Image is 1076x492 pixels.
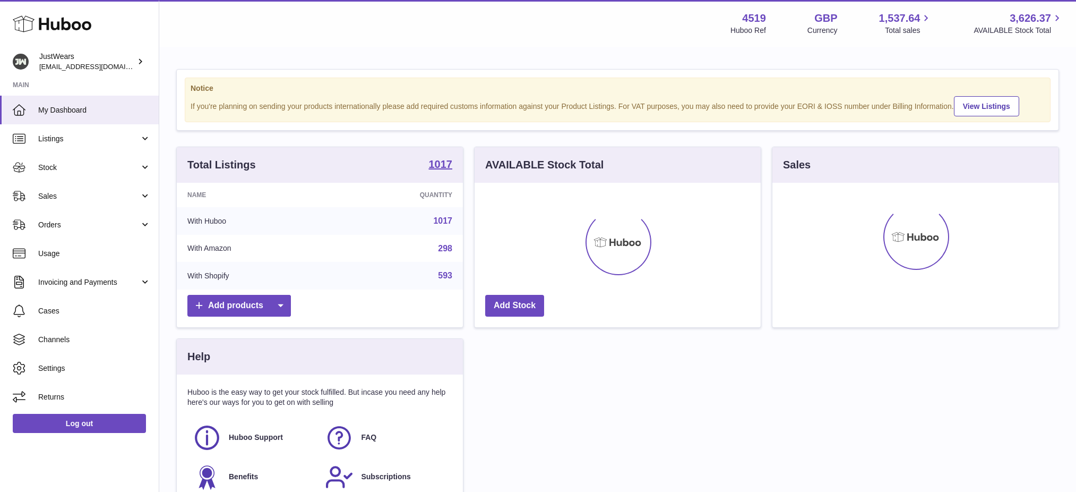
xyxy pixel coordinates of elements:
td: With Huboo [177,207,333,235]
a: 3,626.37 AVAILABLE Stock Total [974,11,1063,36]
span: [EMAIL_ADDRESS][DOMAIN_NAME] [39,62,156,71]
span: Orders [38,220,140,230]
a: FAQ [325,423,446,452]
a: 1017 [433,216,452,225]
strong: Notice [191,83,1045,94]
div: JustWears [39,52,135,72]
span: Subscriptions [361,472,410,482]
strong: 4519 [742,11,766,26]
strong: GBP [814,11,837,26]
span: Sales [38,191,140,201]
a: 593 [438,271,452,280]
span: Channels [38,335,151,345]
strong: 1017 [428,159,452,169]
span: Listings [38,134,140,144]
th: Quantity [333,183,463,207]
h3: AVAILABLE Stock Total [485,158,604,172]
p: Huboo is the easy way to get your stock fulfilled. But incase you need any help here's our ways f... [187,387,452,408]
h3: Total Listings [187,158,256,172]
a: 1017 [428,159,452,172]
a: Add Stock [485,295,544,317]
h3: Help [187,350,210,364]
td: With Shopify [177,262,333,290]
a: View Listings [954,96,1019,116]
span: Settings [38,363,151,374]
span: Returns [38,392,151,402]
div: Huboo Ref [730,26,766,36]
span: Huboo Support [229,432,283,443]
div: If you're planning on sending your products internationally please add required customs informati... [191,95,1045,116]
span: My Dashboard [38,105,151,115]
span: Usage [38,249,151,259]
a: 1,537.64 Total sales [879,11,933,36]
th: Name [177,183,333,207]
a: Log out [13,414,146,433]
span: FAQ [361,432,376,443]
a: Huboo Support [193,423,314,452]
a: 298 [438,244,452,253]
span: Invoicing and Payments [38,277,140,287]
div: Currency [807,26,838,36]
span: Stock [38,163,140,173]
td: With Amazon [177,235,333,262]
span: 1,537.64 [879,11,920,26]
a: Add products [187,295,291,317]
a: Subscriptions [325,463,446,491]
span: AVAILABLE Stock Total [974,26,1063,36]
a: Benefits [193,463,314,491]
span: 3,626.37 [1010,11,1051,26]
span: Cases [38,306,151,316]
h3: Sales [783,158,811,172]
span: Total sales [885,26,932,36]
span: Benefits [229,472,258,482]
img: internalAdmin-4519@internal.huboo.com [13,54,29,70]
